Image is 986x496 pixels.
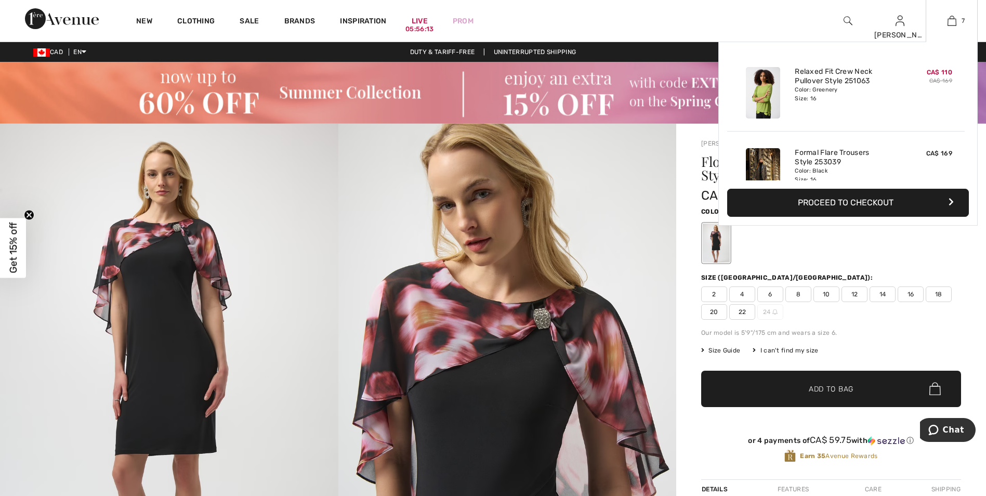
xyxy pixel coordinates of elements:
[800,452,825,460] strong: Earn 35
[136,17,152,28] a: New
[340,17,386,28] span: Inspiration
[948,15,956,27] img: My Bag
[7,223,19,273] span: Get 15% off
[701,188,752,203] span: CA$ 239
[962,16,965,25] span: 7
[920,418,976,444] iframe: Opens a widget where you can chat to one of our agents
[753,346,818,355] div: I can't find my size
[701,371,961,407] button: Add to Bag
[927,69,952,76] span: CA$ 110
[926,150,952,157] span: CA$ 169
[701,435,961,446] div: or 4 payments of with
[874,30,925,41] div: [PERSON_NAME]
[701,155,918,182] h1: Floral Sheath Knee-length Dress Style 254164
[929,77,952,84] s: CA$ 169
[784,449,796,463] img: Avenue Rewards
[701,328,961,337] div: Our model is 5'9"/175 cm and wears a size 6.
[729,304,755,320] span: 22
[701,286,727,302] span: 2
[898,286,924,302] span: 16
[701,208,726,215] span: Color:
[800,451,877,461] span: Avenue Rewards
[701,435,961,449] div: or 4 payments ofCA$ 59.75withSezzle Click to learn more about Sezzle
[795,67,897,86] a: Relaxed Fit Crew Neck Pullover Style 251063
[453,16,474,27] a: Prom
[757,286,783,302] span: 6
[809,383,853,394] span: Add to Bag
[844,15,852,27] img: search the website
[926,286,952,302] span: 18
[240,17,259,28] a: Sale
[73,48,86,56] span: EN
[795,148,897,167] a: Formal Flare Trousers Style 253039
[842,286,867,302] span: 12
[405,24,433,34] div: 05:56:13
[867,436,905,446] img: Sezzle
[701,273,875,282] div: Size ([GEOGRAPHIC_DATA]/[GEOGRAPHIC_DATA]):
[870,286,896,302] span: 14
[795,167,897,184] div: Color: Black Size: 16
[926,15,977,27] a: 7
[703,224,730,263] div: Black/Multi
[896,16,904,25] a: Sign In
[746,67,780,119] img: Relaxed Fit Crew Neck Pullover Style 251063
[24,210,34,220] button: Close teaser
[746,148,780,200] img: Formal Flare Trousers Style 253039
[785,286,811,302] span: 8
[810,435,851,445] span: CA$ 59.75
[412,16,428,27] a: Live05:56:13
[701,140,753,147] a: [PERSON_NAME]
[729,286,755,302] span: 4
[701,304,727,320] span: 20
[795,86,897,102] div: Color: Greenery Size: 16
[284,17,315,28] a: Brands
[33,48,67,56] span: CAD
[929,382,941,396] img: Bag.svg
[772,309,778,315] img: ring-m.svg
[727,189,969,217] button: Proceed to Checkout
[25,8,99,29] img: 1ère Avenue
[33,48,50,57] img: Canadian Dollar
[757,304,783,320] span: 24
[177,17,215,28] a: Clothing
[701,346,740,355] span: Size Guide
[896,15,904,27] img: My Info
[813,286,839,302] span: 10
